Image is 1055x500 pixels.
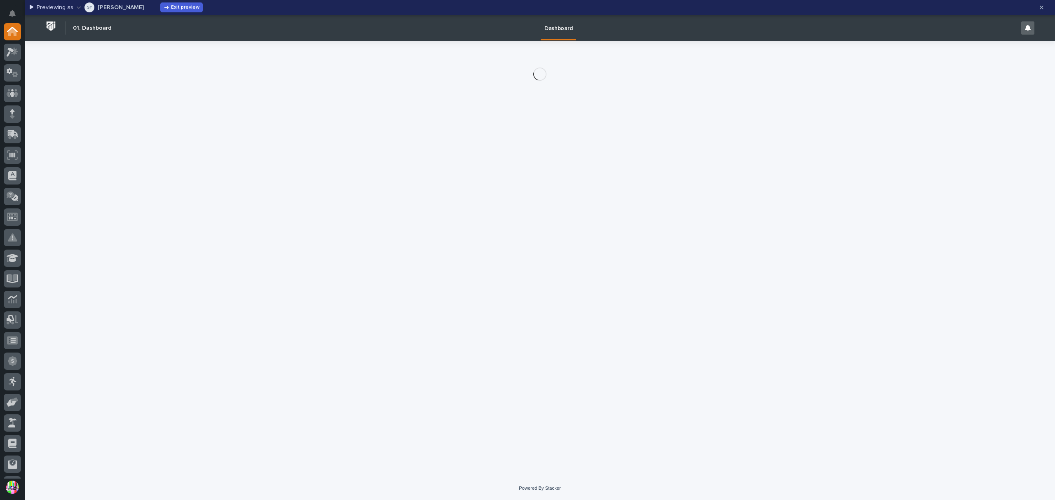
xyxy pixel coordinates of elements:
a: Dashboard [541,15,576,39]
span: Exit preview [171,5,199,10]
a: Powered By Stacker [519,486,560,491]
a: Workspace Logo [41,14,61,42]
button: Spenser Yoder[PERSON_NAME] [77,1,144,14]
p: Dashboard [544,15,572,32]
p: Previewing as [37,4,73,11]
p: [PERSON_NAME] [98,5,144,10]
div: Spenser Yoder [87,2,92,12]
div: Notifications [10,10,21,23]
button: Exit preview [160,2,203,12]
img: Workspace Logo [43,19,59,34]
h2: 01. Dashboard [73,25,111,32]
button: Notifications [4,5,21,22]
button: users-avatar [4,479,21,496]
